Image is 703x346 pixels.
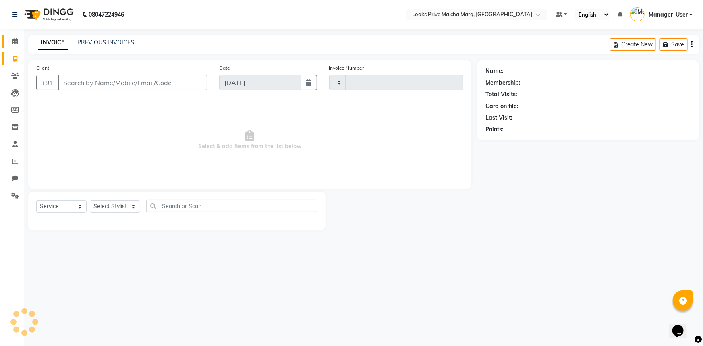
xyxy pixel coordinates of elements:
[485,67,504,75] div: Name:
[669,314,695,338] iframe: chat widget
[146,200,317,212] input: Search or Scan
[630,7,645,21] img: Manager_User
[219,64,230,72] label: Date
[649,10,688,19] span: Manager_User
[38,35,68,50] a: INVOICE
[58,75,207,90] input: Search by Name/Mobile/Email/Code
[77,39,134,46] a: PREVIOUS INVOICES
[329,64,364,72] label: Invoice Number
[36,64,49,72] label: Client
[485,125,504,134] div: Points:
[485,114,512,122] div: Last Visit:
[485,79,521,87] div: Membership:
[89,3,124,26] b: 08047224946
[21,3,76,26] img: logo
[36,75,59,90] button: +91
[485,90,517,99] div: Total Visits:
[36,100,463,180] span: Select & add items from the list below
[659,38,688,51] button: Save
[485,102,518,110] div: Card on file:
[610,38,656,51] button: Create New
